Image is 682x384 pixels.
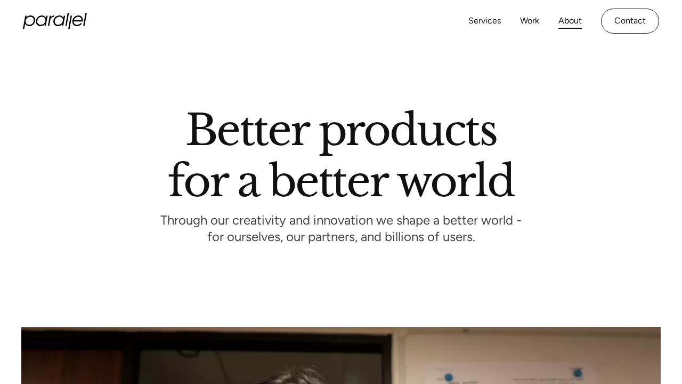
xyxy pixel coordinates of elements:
[468,13,501,29] a: Services
[558,13,582,29] a: About
[520,13,539,29] a: Work
[601,9,659,34] a: Contact
[160,215,522,245] p: Through our creativity and innovation we shape a better world - for ourselves, our partners, and ...
[23,13,87,29] a: home
[168,115,514,197] h1: Better products for a better world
